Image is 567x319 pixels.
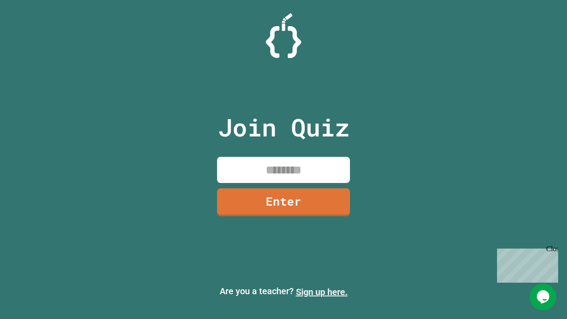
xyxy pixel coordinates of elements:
[296,287,348,297] a: Sign up here.
[4,4,61,56] div: Chat with us now!Close
[530,284,558,310] iframe: chat widget
[218,109,350,146] p: Join Quiz
[266,13,301,58] img: Logo.svg
[217,188,350,216] a: Enter
[7,284,560,299] p: Are you a teacher?
[493,245,558,283] iframe: chat widget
